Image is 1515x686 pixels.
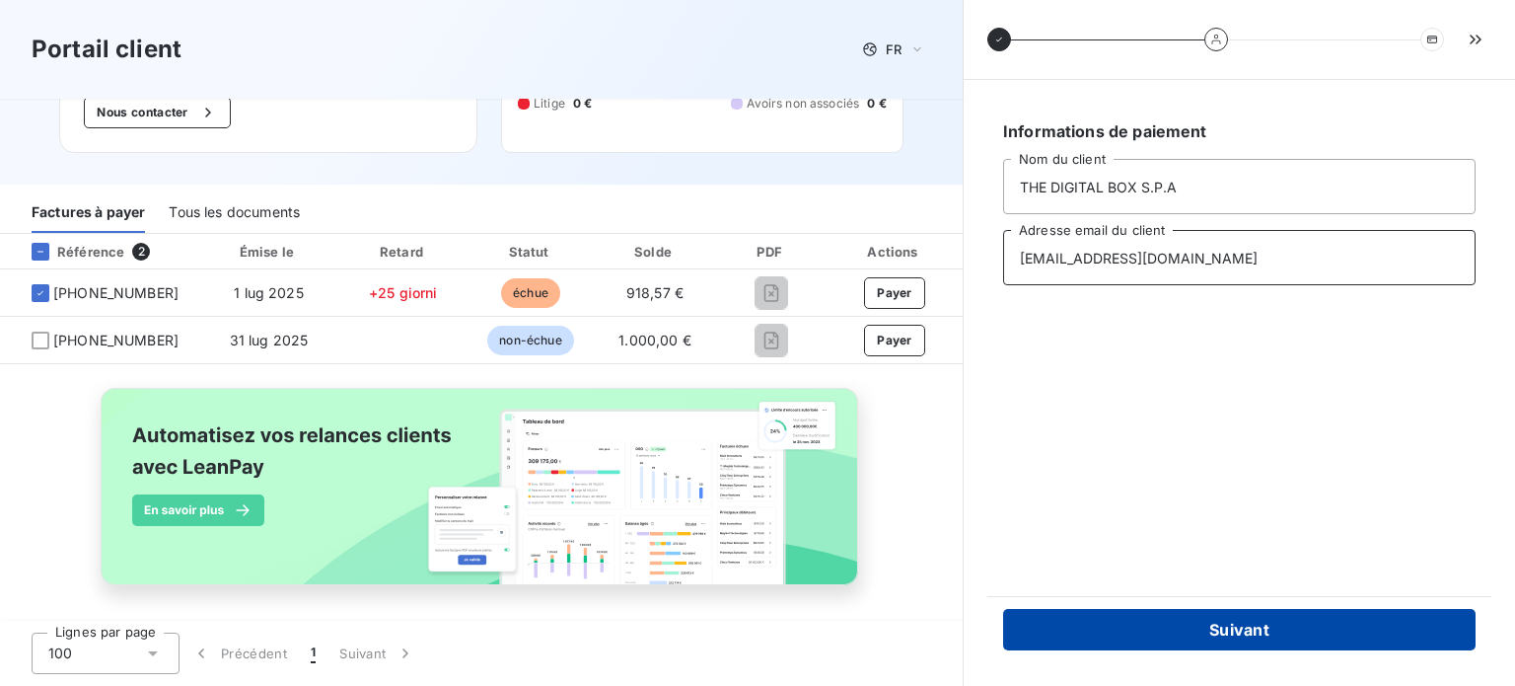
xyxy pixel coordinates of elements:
span: 0 € [867,95,886,113]
input: placeholder [1003,159,1476,214]
span: 918,57 € [626,284,684,301]
button: Précédent [180,633,299,674]
div: Solde [598,242,712,262]
div: Actions [830,242,959,262]
span: Litige [534,95,565,113]
div: Statut [471,242,590,262]
button: 1 [299,633,327,674]
span: 1 [311,644,316,663]
button: Payer [864,325,925,356]
div: Tous les documents [169,191,300,233]
img: banner [83,376,880,619]
div: Émise le [202,242,334,262]
span: non-échue [487,326,573,355]
span: 2 [132,243,150,261]
button: Nous contacter [84,97,230,128]
span: FR [886,41,902,57]
span: 0 € [573,95,592,113]
div: PDF [720,242,823,262]
div: Référence [16,243,124,261]
button: Suivant [327,633,427,674]
button: Payer [864,277,925,309]
input: placeholder [1003,230,1476,285]
span: 31 lug 2025 [230,332,309,348]
span: échue [501,278,560,308]
span: +25 giorni [369,284,438,301]
span: 1 lug 2025 [234,284,304,301]
span: [PHONE_NUMBER] [53,331,179,350]
span: 100 [48,644,72,663]
h6: Informations de paiement [1003,119,1476,143]
div: Factures à payer [32,191,145,233]
h3: Portail client [32,32,181,67]
span: Avoirs non associés [747,95,859,113]
span: 1.000,00 € [618,332,691,348]
div: Retard [343,242,465,262]
button: Suivant [1003,609,1476,650]
span: [PHONE_NUMBER] [53,283,179,303]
